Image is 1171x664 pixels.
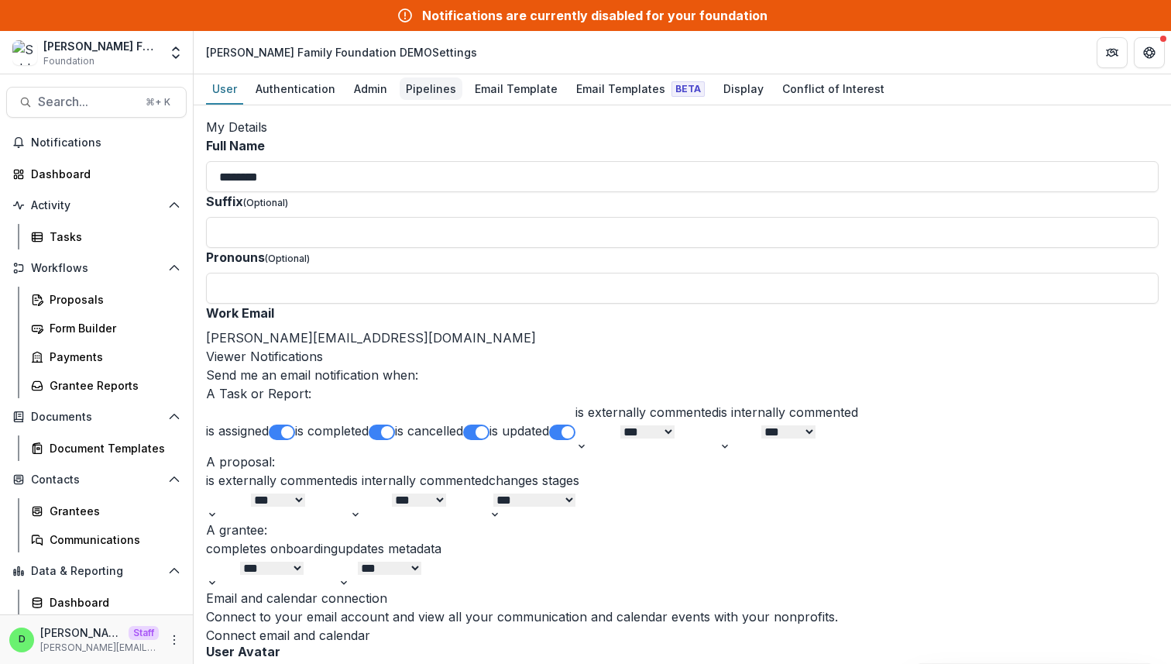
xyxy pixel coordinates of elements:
a: Conflict of Interest [776,74,891,105]
div: [PERSON_NAME][EMAIL_ADDRESS][DOMAIN_NAME] [206,304,1159,347]
div: ⌘ + K [143,94,173,111]
span: (Optional) [243,197,288,208]
button: Notifications [6,130,187,155]
a: Payments [25,344,187,370]
label: is externally commented [206,473,349,488]
a: User [206,74,243,105]
div: Form Builder [50,320,174,336]
label: is internally commented [349,473,489,488]
div: Communications [50,532,174,548]
button: Connect email and calendar [206,626,370,645]
button: Open entity switcher [165,37,187,68]
a: Grantee Reports [25,373,187,398]
p: Staff [129,626,159,640]
a: Dashboard [6,161,187,187]
nav: breadcrumb [200,41,483,64]
a: Email Templates Beta [570,74,711,105]
a: Communications [25,527,187,552]
span: Send me an email notification when: [206,367,418,383]
span: Data & Reporting [31,565,162,578]
span: Suffix [206,194,243,209]
a: Admin [348,74,393,105]
label: updates metadata [338,541,441,556]
h3: A proposal: [206,452,1159,471]
div: Authentication [249,77,342,100]
p: Connect to your email account and view all your communication and calendar events with your nonpr... [206,607,1159,626]
span: Contacts [31,473,162,487]
a: Tasks [25,224,187,249]
h2: User Avatar [206,645,1159,659]
span: Work Email [206,305,274,321]
label: is cancelled [395,423,463,439]
a: Grantees [25,498,187,524]
span: Beta [671,81,705,97]
button: Partners [1097,37,1128,68]
div: Dashboard [50,594,174,611]
a: Dashboard [25,590,187,615]
a: Form Builder [25,315,187,341]
h3: A Task or Report: [206,384,1159,403]
button: Open Data & Reporting [6,559,187,583]
label: is assigned [206,423,269,439]
a: Display [717,74,770,105]
span: Full Name [206,138,265,153]
div: Grantees [50,503,174,519]
div: Email Templates [570,77,711,100]
div: Proposals [50,291,174,308]
div: User [206,77,243,100]
label: is updated [489,423,549,439]
span: (Optional) [265,253,310,264]
img: Schlecht Family Foundation DEMO [12,40,37,65]
button: Open Activity [6,193,187,218]
button: Search... [6,87,187,118]
a: Pipelines [400,74,462,105]
div: Payments [50,349,174,365]
label: changes stages [489,473,579,488]
label: is externally commented [575,404,719,420]
button: Open Contacts [6,467,187,492]
div: Grantee Reports [50,377,174,394]
h2: Viewer Notifications [206,347,1159,366]
div: [PERSON_NAME] Family Foundation DEMO [43,38,159,54]
button: Open Documents [6,404,187,429]
span: Notifications [31,136,180,150]
div: Email Template [469,77,564,100]
div: Document Templates [50,440,174,456]
span: Documents [31,411,162,424]
h3: A grantee: [206,521,1159,539]
a: Proposals [25,287,187,312]
span: Activity [31,199,162,212]
div: [PERSON_NAME] Family Foundation DEMO Settings [206,44,477,60]
div: Admin [348,77,393,100]
h2: My Details [206,118,1159,136]
label: completes onboarding [206,541,338,556]
p: [PERSON_NAME] [40,624,122,641]
div: Tasks [50,229,174,245]
button: More [165,631,184,649]
div: Dashboard [31,166,174,182]
div: Divyansh [19,635,26,645]
label: is internally commented [719,404,858,420]
h2: Email and calendar connection [206,589,1159,607]
div: Conflict of Interest [776,77,891,100]
span: Search... [38,95,136,109]
span: Workflows [31,262,162,275]
div: Notifications are currently disabled for your foundation [422,6,768,25]
div: Display [717,77,770,100]
a: Document Templates [25,435,187,461]
span: Foundation [43,54,94,68]
a: Email Template [469,74,564,105]
span: Pronouns [206,249,265,265]
button: Open Workflows [6,256,187,280]
a: Authentication [249,74,342,105]
div: Pipelines [400,77,462,100]
p: [PERSON_NAME][EMAIL_ADDRESS][DOMAIN_NAME] [40,641,159,655]
button: Get Help [1134,37,1165,68]
label: is completed [295,423,369,439]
